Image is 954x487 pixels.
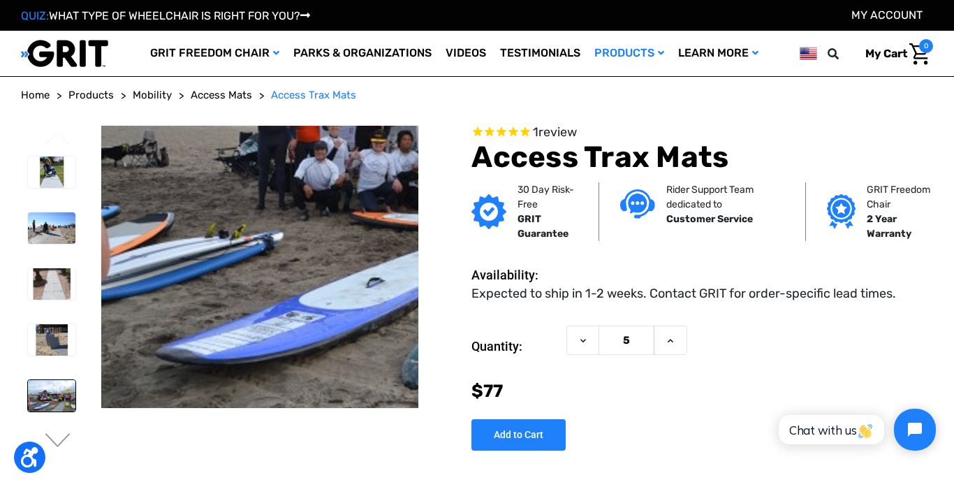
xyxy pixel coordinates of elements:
[191,89,252,101] span: Access Mats
[191,87,252,103] a: Access Mats
[28,324,75,356] img: Access Trax Mats
[865,47,907,60] span: My Cart
[43,433,73,450] button: Go to slide 2 of 6
[21,89,50,101] span: Home
[286,31,439,76] a: Parks & Organizations
[471,419,566,451] input: Add to Cart
[538,124,577,140] span: review
[439,31,493,76] a: Videos
[518,182,577,212] p: 30 Day Risk-Free
[43,131,73,148] button: Go to slide 6 of 6
[533,124,577,140] span: 1 reviews
[21,9,49,22] span: QUIZ:
[867,213,911,240] strong: 2 Year Warranty
[28,157,75,188] img: Access Trax Mats
[671,31,765,76] a: Learn More
[271,89,356,101] span: Access Trax Mats
[855,39,933,68] a: Cart with 0 items
[471,284,896,303] dd: Expected to ship in 1-2 weeks. Contact GRIT for order-specific lead times.
[28,212,75,244] img: Access Trax Mats
[666,182,784,212] p: Rider Support Team dedicated to
[133,87,172,103] a: Mobility
[471,381,503,401] span: $77
[834,39,855,68] input: Search
[28,380,75,412] img: Access Trax Mats
[827,194,856,229] img: Grit freedom
[493,31,587,76] a: Testimonials
[471,140,933,175] h1: Access Trax Mats
[471,326,559,368] label: Quantity:
[68,87,114,103] a: Products
[471,125,933,140] span: Rated 5.0 out of 5 stars 1 reviews
[763,397,948,463] iframe: Tidio Chat
[800,45,817,62] img: us.png
[143,31,286,76] a: GRIT Freedom Chair
[68,89,114,101] span: Products
[620,189,655,218] img: Customer service
[518,213,568,240] strong: GRIT Guarantee
[919,39,933,53] span: 0
[21,9,310,22] a: QUIZ:WHAT TYPE OF WHEELCHAIR IS RIGHT FOR YOU?
[851,8,923,22] a: Account
[21,87,50,103] a: Home
[867,182,938,212] p: GRIT Freedom Chair
[133,89,172,101] span: Mobility
[587,31,671,76] a: Products
[471,194,506,229] img: GRIT Guarantee
[28,268,75,300] img: Access Trax Mats
[471,266,559,284] dt: Availability:
[666,213,753,225] strong: Customer Service
[909,43,930,65] img: Cart
[271,87,356,103] a: Access Trax Mats
[21,87,933,103] nav: Breadcrumb
[21,39,108,68] img: GRIT All-Terrain Wheelchair and Mobility Equipment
